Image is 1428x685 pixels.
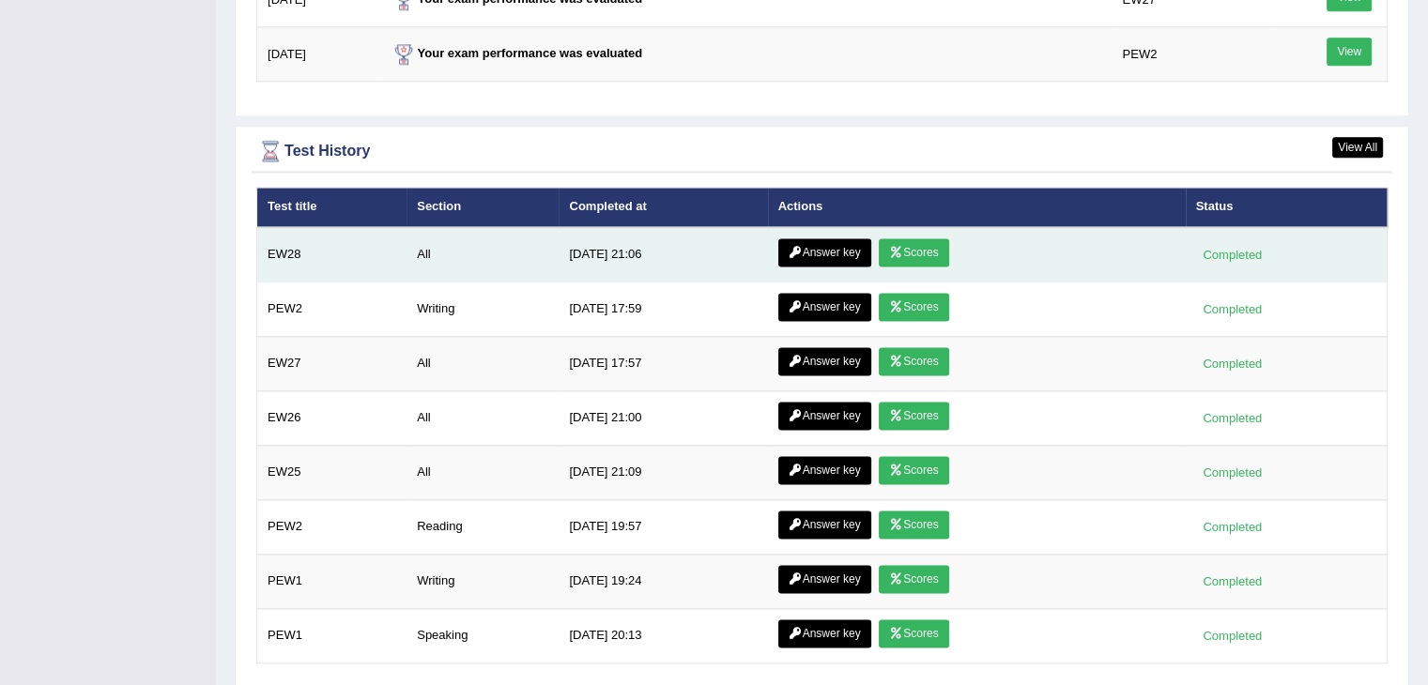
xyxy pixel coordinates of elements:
[256,137,1388,165] div: Test History
[879,619,948,647] a: Scores
[879,293,948,321] a: Scores
[1196,626,1269,646] div: Completed
[559,336,767,390] td: [DATE] 17:57
[879,238,948,266] a: Scores
[879,565,948,593] a: Scores
[559,188,767,227] th: Completed at
[257,445,407,499] td: EW25
[407,188,559,227] th: Section
[257,27,379,82] td: [DATE]
[778,619,871,647] a: Answer key
[407,445,559,499] td: All
[1186,188,1388,227] th: Status
[778,510,871,539] a: Answer key
[1196,299,1269,319] div: Completed
[1196,463,1269,482] div: Completed
[1327,38,1372,66] a: View
[1196,517,1269,537] div: Completed
[407,227,559,282] td: All
[257,554,407,608] td: PEW1
[879,347,948,375] a: Scores
[559,282,767,336] td: [DATE] 17:59
[1196,354,1269,373] div: Completed
[1196,408,1269,428] div: Completed
[257,390,407,445] td: EW26
[390,46,643,60] strong: Your exam performance was evaluated
[407,554,559,608] td: Writing
[778,565,871,593] a: Answer key
[879,510,948,539] a: Scores
[407,499,559,554] td: Reading
[257,336,407,390] td: EW27
[257,499,407,554] td: PEW2
[778,402,871,430] a: Answer key
[257,188,407,227] th: Test title
[559,227,767,282] td: [DATE] 21:06
[257,608,407,662] td: PEW1
[778,456,871,484] a: Answer key
[559,390,767,445] td: [DATE] 21:00
[1332,137,1383,158] a: View All
[778,238,871,266] a: Answer key
[1196,245,1269,265] div: Completed
[559,445,767,499] td: [DATE] 21:09
[778,347,871,375] a: Answer key
[559,608,767,662] td: [DATE] 20:13
[407,282,559,336] td: Writing
[879,402,948,430] a: Scores
[768,188,1186,227] th: Actions
[879,456,948,484] a: Scores
[257,282,407,336] td: PEW2
[1196,571,1269,591] div: Completed
[1112,27,1274,82] td: PEW2
[559,499,767,554] td: [DATE] 19:57
[257,227,407,282] td: EW28
[407,336,559,390] td: All
[407,390,559,445] td: All
[559,554,767,608] td: [DATE] 19:24
[778,293,871,321] a: Answer key
[407,608,559,662] td: Speaking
